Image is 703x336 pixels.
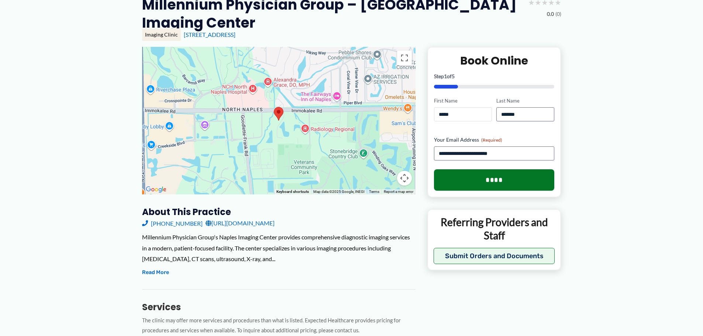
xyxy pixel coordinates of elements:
img: Google [144,185,168,194]
span: 1 [444,73,447,79]
button: Keyboard shortcuts [276,189,309,194]
label: Last Name [496,97,554,104]
span: 0.0 [547,9,554,19]
div: Imaging Clinic [142,28,181,41]
h2: Book Online [434,53,555,68]
button: Submit Orders and Documents [434,248,555,264]
span: Map data ©2025 Google, INEGI [313,190,365,194]
a: Terms (opens in new tab) [369,190,379,194]
a: Open this area in Google Maps (opens a new window) [144,185,168,194]
label: Your Email Address [434,136,555,143]
a: [URL][DOMAIN_NAME] [206,218,275,229]
a: Report a map error [384,190,413,194]
a: [PHONE_NUMBER] [142,218,203,229]
p: Referring Providers and Staff [434,215,555,242]
span: (0) [555,9,561,19]
div: Millennium Physician Group's Naples Imaging Center provides comprehensive diagnostic imaging serv... [142,232,416,264]
p: The clinic may offer more services and procedures than what is listed. Expected Healthcare provid... [142,316,416,336]
button: Map camera controls [397,171,412,186]
button: Toggle fullscreen view [397,51,412,65]
h3: Services [142,301,416,313]
span: 5 [452,73,455,79]
label: First Name [434,97,492,104]
button: Read More [142,268,169,277]
p: Step of [434,74,555,79]
a: [STREET_ADDRESS] [184,31,235,38]
h3: About this practice [142,206,416,218]
span: (Required) [481,137,502,143]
